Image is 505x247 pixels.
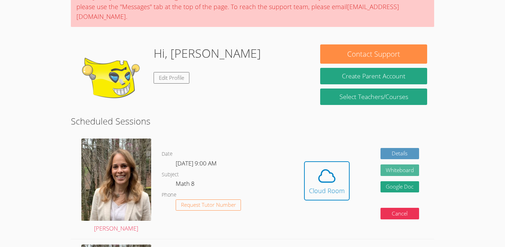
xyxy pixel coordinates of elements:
[381,164,419,176] button: Whiteboard
[381,208,419,219] button: Cancel
[176,159,217,167] span: [DATE] 9:00 AM
[81,139,151,220] img: avatar.png
[154,44,261,62] h1: Hi, [PERSON_NAME]
[162,191,176,199] dt: Phone
[320,44,427,64] button: Contact Support
[181,202,236,207] span: Request Tutor Number
[176,179,196,191] dd: Math 8
[381,181,419,193] a: Google Doc
[162,150,173,158] dt: Date
[78,44,148,114] img: default.png
[162,170,179,179] dt: Subject
[81,139,151,234] a: [PERSON_NAME]
[320,89,427,105] a: Select Teachers/Courses
[176,199,241,211] button: Request Tutor Number
[309,186,345,196] div: Cloud Room
[320,68,427,84] button: Create Parent Account
[154,72,189,84] a: Edit Profile
[304,161,350,200] button: Cloud Room
[381,148,419,160] a: Details
[71,114,435,128] h2: Scheduled Sessions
